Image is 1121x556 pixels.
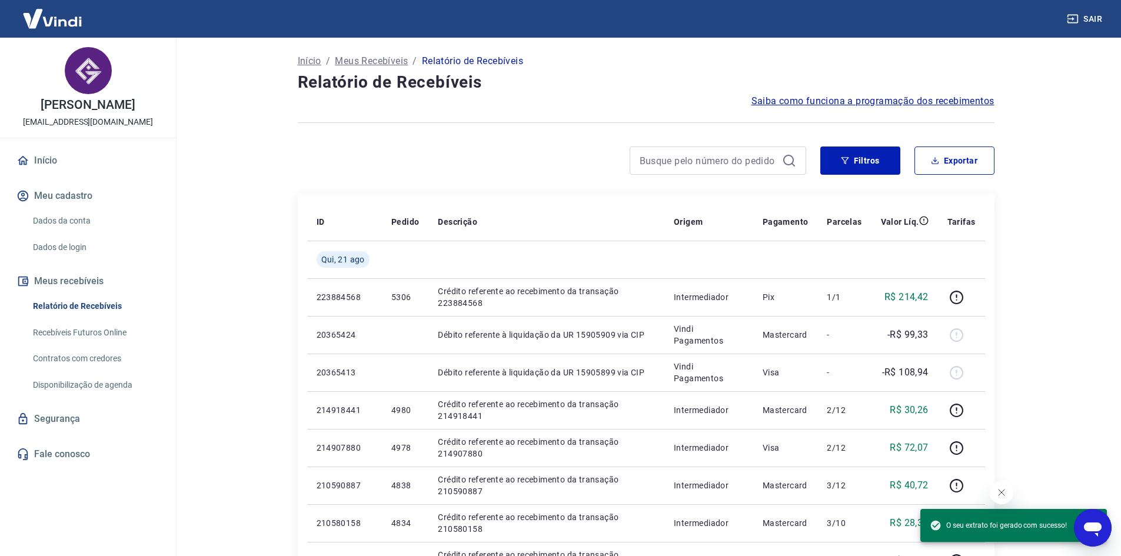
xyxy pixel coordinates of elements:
[14,148,162,174] a: Início
[391,291,419,303] p: 5306
[14,441,162,467] a: Fale conosco
[947,216,976,228] p: Tarifas
[317,291,372,303] p: 223884568
[640,152,777,169] input: Busque pelo número do pedido
[28,235,162,259] a: Dados de login
[438,367,655,378] p: Débito referente à liquidação da UR 15905899 via CIP
[317,329,372,341] p: 20365424
[674,291,744,303] p: Intermediador
[884,290,929,304] p: R$ 214,42
[438,474,655,497] p: Crédito referente ao recebimento da transação 210590887
[438,216,477,228] p: Descrição
[930,520,1067,531] span: O seu extrato foi gerado com sucesso!
[990,481,1013,504] iframe: Fechar mensagem
[881,216,919,228] p: Valor Líq.
[335,54,408,68] a: Meus Recebíveis
[321,254,365,265] span: Qui, 21 ago
[674,361,744,384] p: Vindi Pagamentos
[317,216,325,228] p: ID
[28,373,162,397] a: Disponibilização de agenda
[1065,8,1107,30] button: Sair
[763,480,809,491] p: Mastercard
[413,54,417,68] p: /
[14,406,162,432] a: Segurança
[820,147,900,175] button: Filtros
[827,517,861,529] p: 3/10
[827,367,861,378] p: -
[827,291,861,303] p: 1/1
[422,54,523,68] p: Relatório de Recebíveis
[763,367,809,378] p: Visa
[438,511,655,535] p: Crédito referente ao recebimento da transação 210580158
[763,291,809,303] p: Pix
[751,94,994,108] a: Saiba como funciona a programação dos recebimentos
[317,404,372,416] p: 214918441
[674,517,744,529] p: Intermediador
[14,1,91,36] img: Vindi
[317,442,372,454] p: 214907880
[763,404,809,416] p: Mastercard
[763,517,809,529] p: Mastercard
[827,442,861,454] p: 2/12
[317,517,372,529] p: 210580158
[674,216,703,228] p: Origem
[763,216,809,228] p: Pagamento
[438,329,655,341] p: Débito referente à liquidação da UR 15905909 via CIP
[882,365,929,379] p: -R$ 108,94
[326,54,330,68] p: /
[674,480,744,491] p: Intermediador
[298,71,994,94] h4: Relatório de Recebíveis
[7,8,99,18] span: Olá! Precisa de ajuda?
[65,47,112,94] img: 8e373231-1c48-4452-a55d-e99fb691e6ac.jpeg
[890,441,928,455] p: R$ 72,07
[763,442,809,454] p: Visa
[1074,509,1112,547] iframe: Botão para abrir a janela de mensagens
[438,436,655,460] p: Crédito referente ao recebimento da transação 214907880
[28,294,162,318] a: Relatório de Recebíveis
[317,367,372,378] p: 20365413
[28,347,162,371] a: Contratos com credores
[438,398,655,422] p: Crédito referente ao recebimento da transação 214918441
[890,403,928,417] p: R$ 30,26
[23,116,153,128] p: [EMAIL_ADDRESS][DOMAIN_NAME]
[887,328,929,342] p: -R$ 99,33
[914,147,994,175] button: Exportar
[674,323,744,347] p: Vindi Pagamentos
[317,480,372,491] p: 210590887
[890,478,928,492] p: R$ 40,72
[391,442,419,454] p: 4978
[28,321,162,345] a: Recebíveis Futuros Online
[41,99,135,111] p: [PERSON_NAME]
[827,216,861,228] p: Parcelas
[28,209,162,233] a: Dados da conta
[674,404,744,416] p: Intermediador
[827,329,861,341] p: -
[14,183,162,209] button: Meu cadastro
[827,480,861,491] p: 3/12
[14,268,162,294] button: Meus recebíveis
[674,442,744,454] p: Intermediador
[763,329,809,341] p: Mastercard
[391,404,419,416] p: 4980
[391,480,419,491] p: 4838
[391,216,419,228] p: Pedido
[827,404,861,416] p: 2/12
[438,285,655,309] p: Crédito referente ao recebimento da transação 223884568
[298,54,321,68] a: Início
[890,516,928,530] p: R$ 28,35
[391,517,419,529] p: 4834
